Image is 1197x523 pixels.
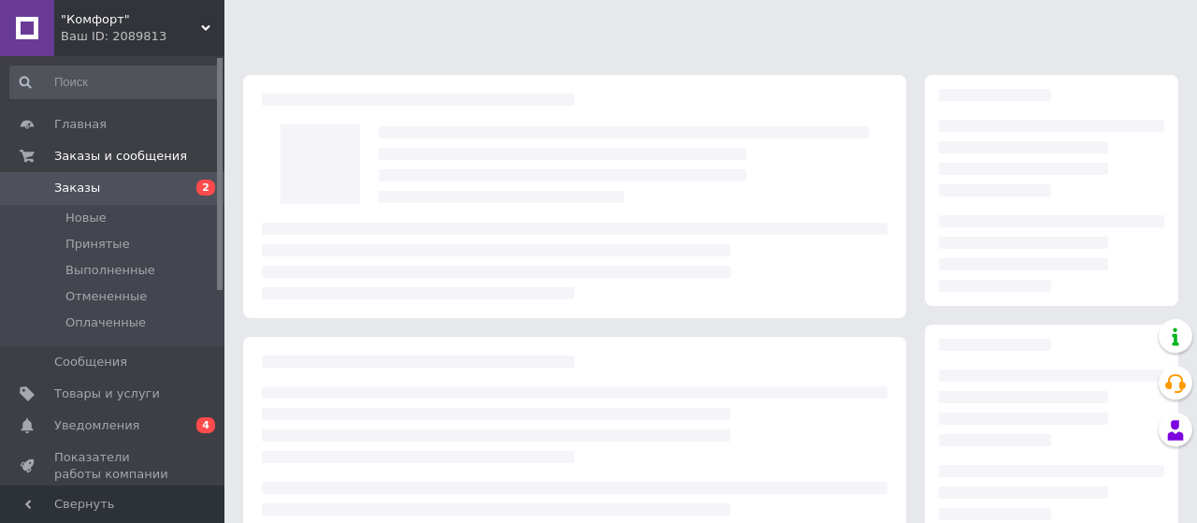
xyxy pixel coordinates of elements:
[9,65,221,99] input: Поиск
[61,28,224,45] div: Ваш ID: 2089813
[65,314,146,331] span: Оплаченные
[61,11,201,28] span: "Комфорт"
[65,288,147,305] span: Отмененные
[65,262,155,279] span: Выполненные
[54,385,160,402] span: Товары и услуги
[54,148,187,165] span: Заказы и сообщения
[54,116,107,133] span: Главная
[54,449,173,483] span: Показатели работы компании
[65,236,130,253] span: Принятые
[196,417,215,433] span: 4
[54,417,139,434] span: Уведомления
[65,210,107,226] span: Новые
[196,180,215,196] span: 2
[54,180,100,196] span: Заказы
[54,354,127,370] span: Сообщения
